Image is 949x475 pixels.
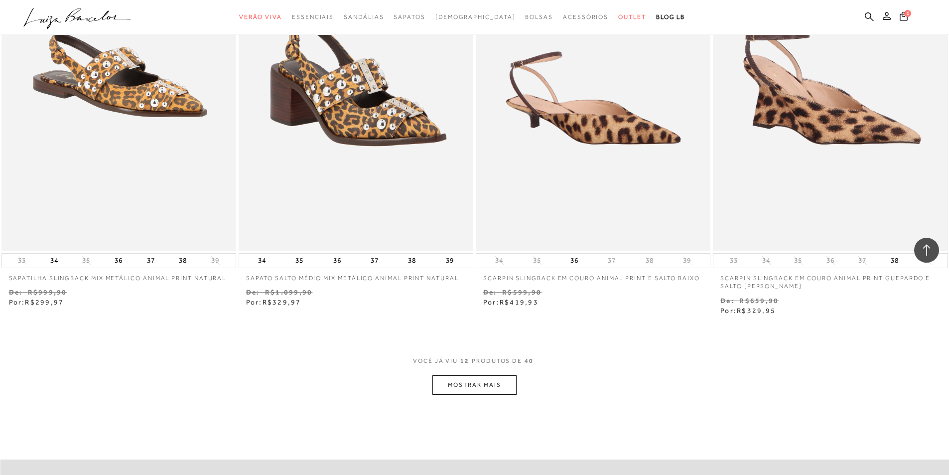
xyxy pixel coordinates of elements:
[413,357,458,365] span: VOCê JÁ VIU
[618,8,646,26] a: categoryNavScreenReaderText
[567,254,581,268] button: 36
[394,8,425,26] a: categoryNavScreenReaderText
[9,298,64,306] span: Por:
[680,256,694,265] button: 39
[255,254,269,268] button: 34
[9,288,23,296] small: De:
[492,256,506,265] button: 34
[1,268,236,283] a: SAPATILHA SLINGBACK MIX METÁLICO ANIMAL PRINT NATURAL
[563,8,608,26] a: categoryNavScreenReaderText
[292,8,334,26] a: categoryNavScreenReaderText
[727,256,741,265] button: 33
[855,256,869,265] button: 37
[432,375,516,395] button: MOSTRAR MAIS
[656,13,685,20] span: BLOG LB
[759,256,773,265] button: 34
[888,254,902,268] button: 38
[525,13,553,20] span: Bolsas
[720,297,734,305] small: De:
[246,298,301,306] span: Por:
[239,13,282,20] span: Verão Viva
[525,357,534,375] span: 40
[500,298,539,306] span: R$419,93
[643,256,657,265] button: 38
[713,268,948,291] a: SCARPIN SLINGBACK EM COURO ANIMAL PRINT GUEPARDO E SALTO [PERSON_NAME]
[530,256,544,265] button: 35
[483,298,539,306] span: Por:
[405,254,419,268] button: 38
[472,357,522,365] span: PRODUTOS DE
[483,288,497,296] small: De:
[563,13,608,20] span: Acessórios
[435,13,516,20] span: [DEMOGRAPHIC_DATA]
[292,13,334,20] span: Essenciais
[265,288,312,296] small: R$1.099,90
[344,8,384,26] a: categoryNavScreenReaderText
[330,254,344,268] button: 36
[176,254,190,268] button: 38
[79,256,93,265] button: 35
[823,256,837,265] button: 36
[25,298,64,306] span: R$299,97
[502,288,542,296] small: R$599,90
[435,8,516,26] a: noSubCategoriesText
[605,256,619,265] button: 37
[476,268,710,283] a: SCARPIN SLINGBACK EM COURO ANIMAL PRINT E SALTO BAIXO
[394,13,425,20] span: Sapatos
[897,11,911,24] button: 0
[292,254,306,268] button: 35
[737,307,776,315] span: R$329,95
[239,268,473,283] a: SAPATO SALTO MÉDIO MIX METÁLICO ANIMAL PRINT NATURAL
[460,357,469,375] span: 12
[112,254,126,268] button: 36
[618,13,646,20] span: Outlet
[720,307,776,315] span: Por:
[525,8,553,26] a: categoryNavScreenReaderText
[443,254,457,268] button: 39
[791,256,805,265] button: 35
[344,13,384,20] span: Sandálias
[28,288,67,296] small: R$999,90
[368,254,382,268] button: 37
[15,256,29,265] button: 33
[656,8,685,26] a: BLOG LB
[208,256,222,265] button: 39
[144,254,158,268] button: 37
[263,298,301,306] span: R$329,97
[246,288,260,296] small: De:
[239,8,282,26] a: categoryNavScreenReaderText
[47,254,61,268] button: 34
[739,297,779,305] small: R$659,90
[904,10,911,17] span: 0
